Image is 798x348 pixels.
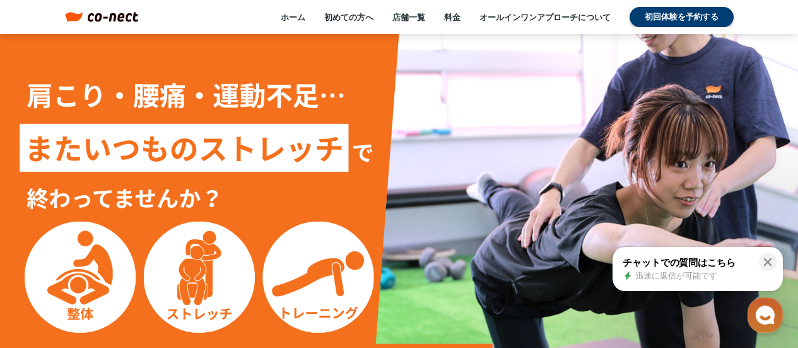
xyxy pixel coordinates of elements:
[444,11,461,23] a: 料金
[479,11,611,23] a: オールインワンアプローチについて
[324,11,373,23] a: 初めての方へ
[392,11,425,23] a: 店舗一覧
[281,11,305,23] a: ホーム
[630,7,734,27] a: 初回体験を予約する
